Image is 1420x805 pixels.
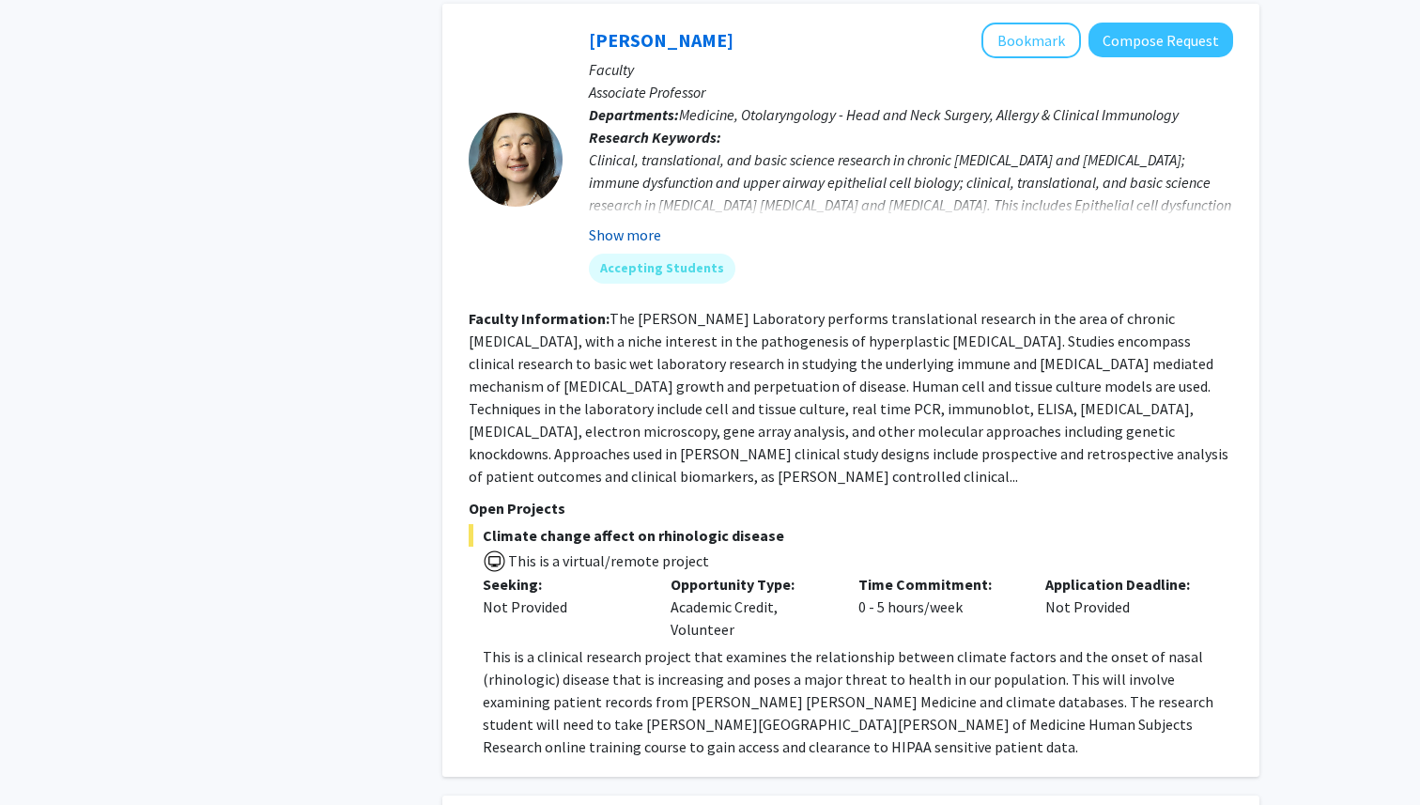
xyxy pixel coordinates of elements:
b: Departments: [589,105,679,124]
mat-chip: Accepting Students [589,254,735,284]
div: Not Provided [1031,573,1219,641]
span: Climate change affect on rhinologic disease [469,524,1233,547]
p: Seeking: [483,573,642,596]
p: Time Commitment: [858,573,1018,596]
span: Medicine, Otolaryngology - Head and Neck Surgery, Allergy & Clinical Immunology [679,105,1179,124]
p: Open Projects [469,497,1233,519]
fg-read-more: The [PERSON_NAME] Laboratory performs translational research in the area of chronic [MEDICAL_DATA... [469,309,1228,486]
b: Faculty Information: [469,309,610,328]
div: Academic Credit, Volunteer [656,573,844,641]
p: Opportunity Type: [671,573,830,596]
p: This is a clinical research project that examines the relationship between climate factors and th... [483,645,1233,758]
span: This is a virtual/remote project [506,551,709,570]
iframe: Chat [14,720,80,791]
b: Research Keywords: [589,128,721,147]
div: Clinical, translational, and basic science research in chronic [MEDICAL_DATA] and [MEDICAL_DATA];... [589,148,1233,261]
p: Associate Professor [589,81,1233,103]
p: Faculty [589,58,1233,81]
button: Compose Request to Jean Kim [1088,23,1233,57]
div: Not Provided [483,596,642,618]
div: 0 - 5 hours/week [844,573,1032,641]
button: Show more [589,224,661,246]
p: Application Deadline: [1045,573,1205,596]
a: [PERSON_NAME] [589,28,733,52]
button: Add Jean Kim to Bookmarks [981,23,1081,58]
